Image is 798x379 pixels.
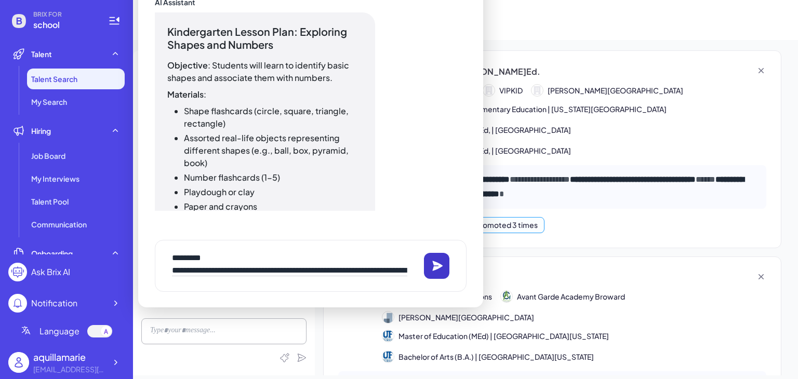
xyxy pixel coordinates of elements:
[31,49,52,59] span: Talent
[31,219,87,229] span: Communication
[33,350,106,364] div: aquillamarie
[31,196,69,207] span: Talent Pool
[398,125,571,136] span: Master of Education - MEd, | [GEOGRAPHIC_DATA]
[398,312,534,323] span: [PERSON_NAME][GEOGRAPHIC_DATA]
[398,331,609,342] span: Master of Education (MEd) | [GEOGRAPHIC_DATA][US_STATE]
[8,352,29,373] img: user_logo.png
[398,351,594,362] span: Bachelor of Arts (B.A.) | [GEOGRAPHIC_DATA][US_STATE]
[398,145,571,156] span: Master of Education - MEd, | [GEOGRAPHIC_DATA]
[33,10,96,19] span: BRIX FOR
[499,85,523,96] span: VIPKID
[475,220,538,231] div: Promoted 3 times
[382,330,394,342] img: 215.jpg
[31,248,73,259] span: Onboarding
[31,97,67,107] span: My Search
[548,85,683,96] span: [PERSON_NAME][GEOGRAPHIC_DATA]
[382,312,394,323] img: 公司logo
[31,297,77,309] div: Notification
[39,325,79,337] span: Language
[31,173,79,184] span: My Interviews
[501,291,512,302] img: 公司logo
[31,151,65,161] span: Job Board
[33,364,106,375] div: aboyd@wsfcs.k12.nc.us
[33,19,96,31] span: school
[31,266,70,278] div: Ask Brix AI
[382,351,394,362] img: 215.jpg
[31,126,51,136] span: Hiring
[517,291,625,302] span: Avant Garde Academy Broward
[398,104,667,115] span: Bachelor of Science ,Elementary Education | [US_STATE][GEOGRAPHIC_DATA]
[31,74,77,84] span: Talent Search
